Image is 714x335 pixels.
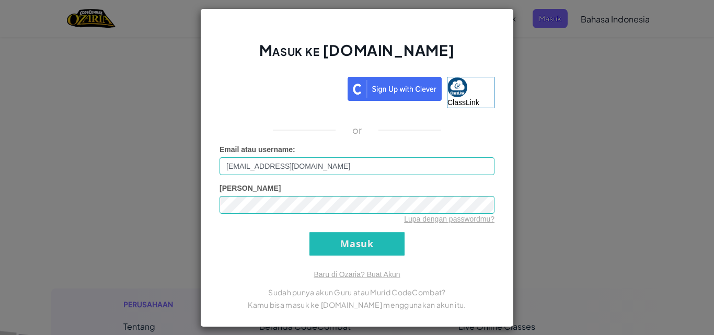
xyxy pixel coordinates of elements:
span: [PERSON_NAME] [220,184,281,192]
label: : [220,144,295,155]
input: Masuk [309,232,405,256]
a: Lupa dengan passwordmu? [404,215,494,223]
h2: Masuk ke [DOMAIN_NAME] [220,40,494,71]
p: Kamu bisa masuk ke [DOMAIN_NAME] menggunakan akun itu. [220,298,494,311]
iframe: Tombol Login dengan Google [214,76,348,99]
span: ClassLink [447,98,479,107]
img: clever_sso_button@2x.png [348,77,442,101]
span: Email atau username [220,145,293,154]
p: Sudah punya akun Guru atau Murid CodeCombat? [220,286,494,298]
p: or [352,124,362,136]
a: Baru di Ozaria? Buat Akun [314,270,400,279]
img: classlink-logo-small.png [447,77,467,97]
